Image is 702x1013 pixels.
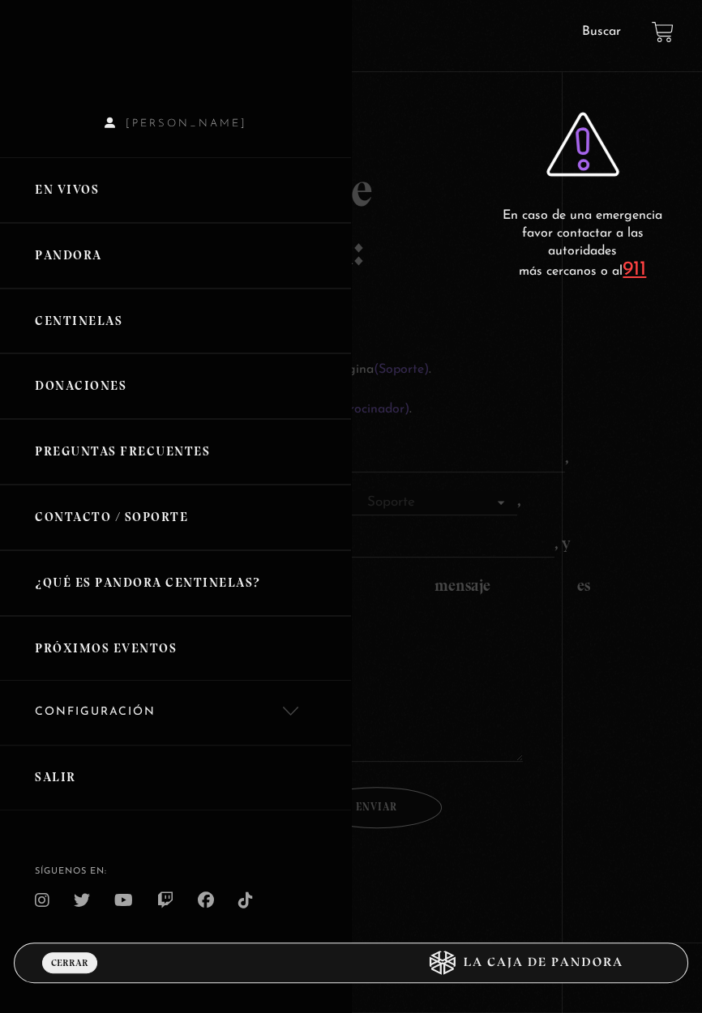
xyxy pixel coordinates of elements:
span: Cerrar [51,958,88,968]
a: 911 [623,259,646,280]
span: Menu [56,972,83,983]
h4: SÍguenos en: [35,867,315,876]
a: View your shopping cart [652,21,674,43]
p: En caso de una emergencia favor contactar a las autoridades más cercanos o al [490,207,676,281]
a: Buscar [582,25,621,38]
